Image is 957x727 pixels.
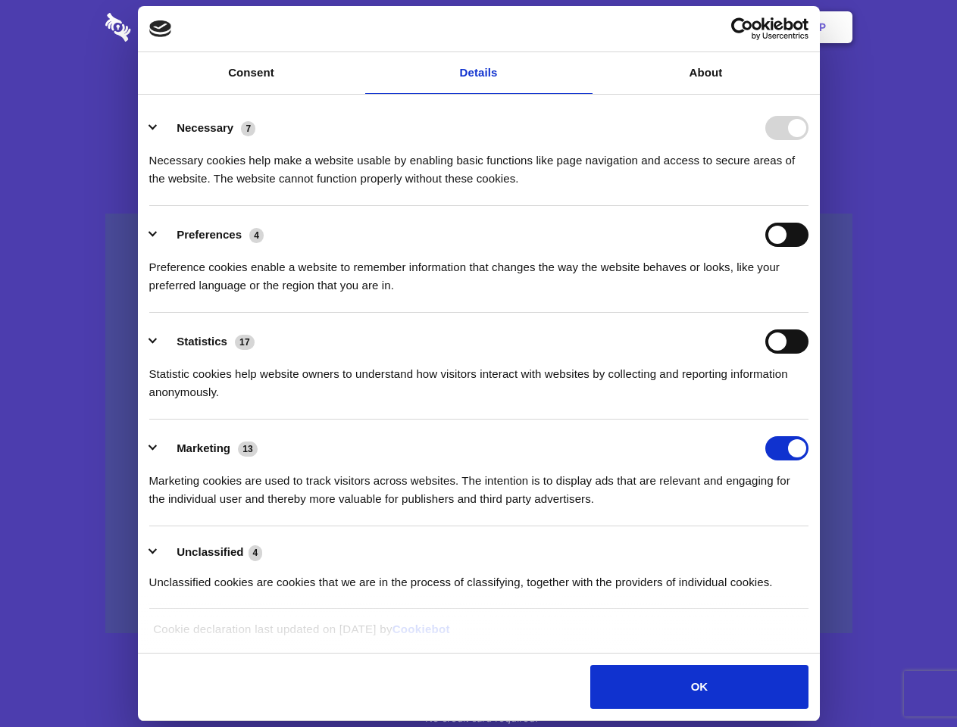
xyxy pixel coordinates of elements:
span: 4 [249,545,263,560]
a: Contact [615,4,684,51]
button: Unclassified (4) [149,543,272,562]
a: Pricing [445,4,511,51]
span: 4 [249,228,264,243]
div: Marketing cookies are used to track visitors across websites. The intention is to display ads tha... [149,460,808,508]
a: Consent [138,52,365,94]
img: logo-wordmark-white-trans-d4663122ce5f474addd5e946df7df03e33cb6a1c49d2221995e7729f52c070b2.svg [105,13,235,42]
a: Details [365,52,593,94]
label: Statistics [177,335,227,348]
h4: Auto-redaction of sensitive data, encrypted data sharing and self-destructing private chats. Shar... [105,138,852,188]
label: Marketing [177,442,230,454]
div: Unclassified cookies are cookies that we are in the process of classifying, together with the pro... [149,562,808,591]
div: Cookie declaration last updated on [DATE] by [142,620,815,650]
label: Necessary [177,121,233,134]
a: About [593,52,820,94]
a: Login [687,4,753,51]
a: Cookiebot [392,622,450,635]
button: OK [590,665,808,709]
span: 17 [235,335,255,350]
a: Wistia video thumbnail [105,214,852,634]
div: Statistic cookies help website owners to understand how visitors interact with websites by collec... [149,354,808,401]
div: Preference cookies enable a website to remember information that changes the way the website beha... [149,247,808,295]
a: Usercentrics Cookiebot - opens in a new window [676,17,808,40]
button: Statistics (17) [149,329,264,354]
iframe: Drift Widget Chat Controller [881,651,939,709]
button: Preferences (4) [149,223,274,247]
img: logo [149,20,172,37]
button: Marketing (13) [149,436,267,460]
label: Preferences [177,228,242,241]
div: Necessary cookies help make a website usable by enabling basic functions like page navigation and... [149,140,808,188]
span: 7 [241,121,255,136]
h1: Eliminate Slack Data Loss. [105,68,852,123]
button: Necessary (7) [149,116,265,140]
span: 13 [238,442,258,457]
